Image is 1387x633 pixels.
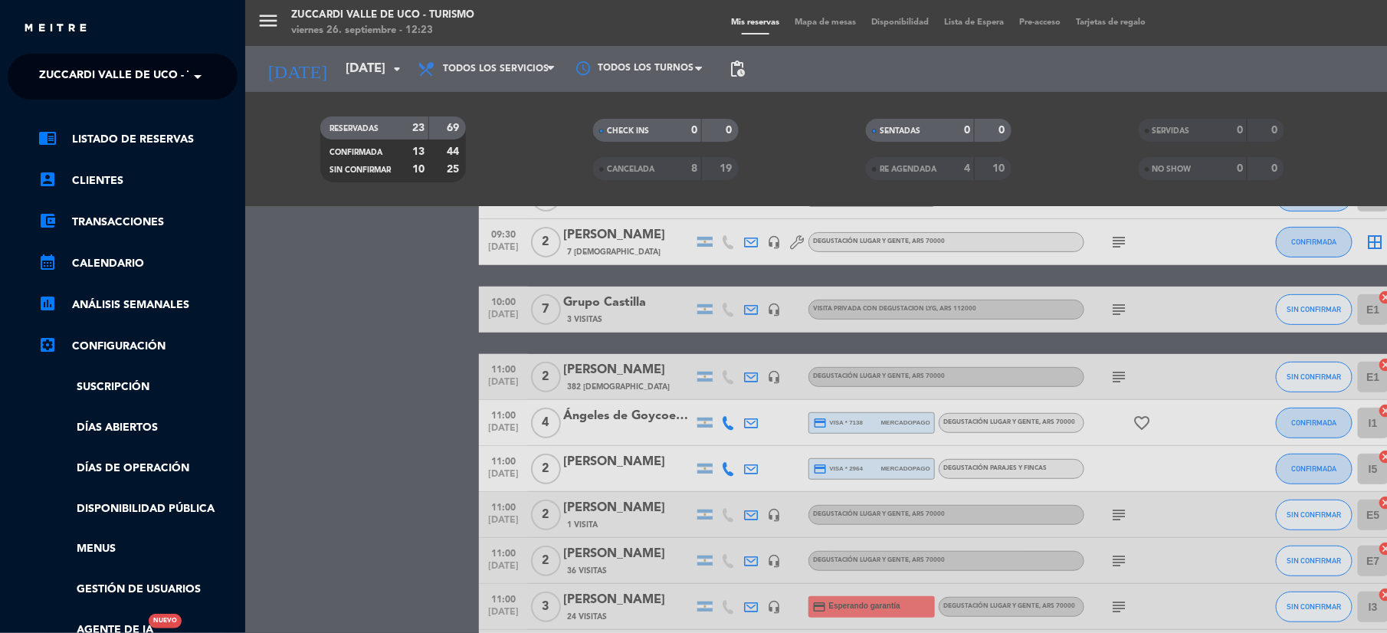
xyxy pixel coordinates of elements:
i: calendar_month [38,253,57,271]
a: account_balance_walletTransacciones [38,213,238,231]
i: assessment [38,294,57,313]
a: chrome_reader_modeListado de Reservas [38,130,238,149]
a: calendar_monthCalendario [38,254,238,273]
i: chrome_reader_mode [38,129,57,147]
a: account_boxClientes [38,172,238,190]
a: Días de Operación [38,460,238,477]
img: MEITRE [23,23,88,34]
a: assessmentANÁLISIS SEMANALES [38,296,238,314]
a: Disponibilidad pública [38,500,238,518]
a: Menus [38,540,238,558]
a: Suscripción [38,379,238,396]
div: Nuevo [149,614,182,628]
a: Gestión de usuarios [38,581,238,599]
i: account_balance_wallet [38,212,57,230]
span: Zuccardi Valle de Uco - Turismo [39,61,236,93]
a: Días abiertos [38,419,238,437]
a: Configuración [38,337,238,356]
i: account_box [38,170,57,189]
i: settings_applications [38,336,57,354]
